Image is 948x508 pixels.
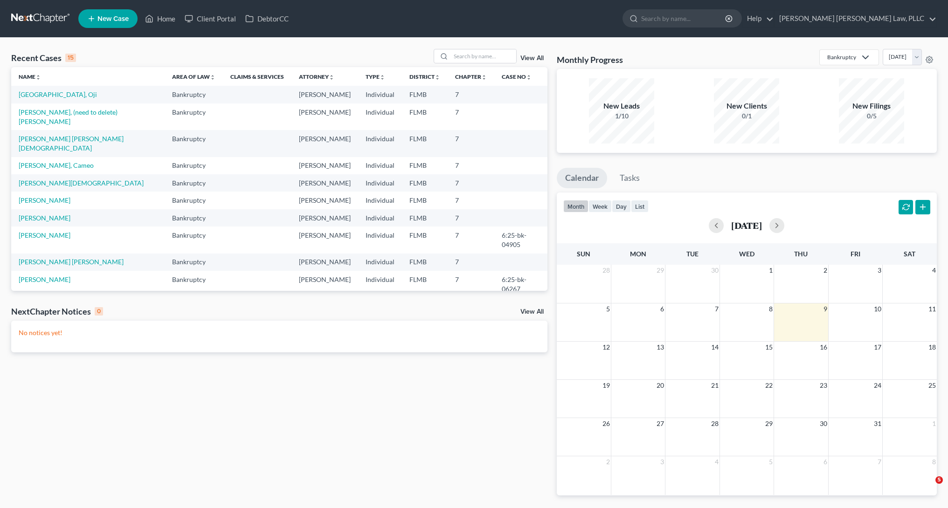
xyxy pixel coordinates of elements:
a: Case Nounfold_more [502,73,532,80]
span: 3 [659,456,665,467]
span: Mon [630,250,646,258]
td: FLMB [402,192,448,209]
td: FLMB [402,103,448,130]
td: Individual [358,192,402,209]
span: 28 [602,265,611,276]
td: Bankruptcy [165,271,223,297]
td: Individual [358,254,402,271]
a: Calendar [557,168,607,188]
td: Individual [358,103,402,130]
td: 7 [448,192,494,209]
td: [PERSON_NAME] [291,103,358,130]
div: Recent Cases [11,52,76,63]
td: FLMB [402,271,448,297]
i: unfold_more [481,75,487,80]
div: Bankruptcy [827,53,856,61]
span: Wed [739,250,754,258]
span: 16 [819,342,828,353]
a: Home [140,10,180,27]
span: 20 [656,380,665,391]
a: Districtunfold_more [409,73,440,80]
button: day [612,200,631,213]
td: [PERSON_NAME] [291,157,358,174]
th: Claims & Services [223,67,291,86]
td: 6:25-bk-04905 [494,227,547,253]
td: Bankruptcy [165,227,223,253]
span: 7 [877,456,882,467]
h2: [DATE] [731,220,762,230]
div: New Leads [589,101,654,111]
td: FLMB [402,254,448,271]
a: Area of Lawunfold_more [172,73,215,80]
td: 6:25-bk-06267 [494,271,547,297]
span: 4 [714,456,720,467]
td: 7 [448,227,494,253]
span: 17 [873,342,882,353]
span: 5 [768,456,774,467]
span: 5 [935,476,943,484]
td: [PERSON_NAME] [291,192,358,209]
td: FLMB [402,130,448,157]
div: 0/1 [714,111,779,121]
td: 7 [448,130,494,157]
i: unfold_more [435,75,440,80]
a: [PERSON_NAME] [19,214,70,222]
td: Bankruptcy [165,209,223,227]
div: 0 [95,307,103,316]
h3: Monthly Progress [557,54,623,65]
span: 26 [602,418,611,429]
span: 9 [823,303,828,315]
a: View All [520,55,544,62]
span: 21 [710,380,720,391]
td: 7 [448,254,494,271]
td: Bankruptcy [165,157,223,174]
span: 12 [602,342,611,353]
td: [PERSON_NAME] [291,174,358,192]
td: [PERSON_NAME] [291,227,358,253]
span: 8 [931,456,937,467]
span: 31 [873,418,882,429]
a: [PERSON_NAME], Cameo [19,161,94,169]
span: Thu [794,250,808,258]
div: NextChapter Notices [11,306,103,317]
td: FLMB [402,86,448,103]
span: 5 [605,303,611,315]
a: [GEOGRAPHIC_DATA], Oji [19,90,97,98]
a: Nameunfold_more [19,73,41,80]
div: 15 [65,54,76,62]
td: [PERSON_NAME] [291,254,358,271]
td: [PERSON_NAME] [291,86,358,103]
td: 7 [448,174,494,192]
div: New Filings [839,101,904,111]
i: unfold_more [35,75,41,80]
td: Individual [358,157,402,174]
a: Help [742,10,774,27]
button: list [631,200,649,213]
a: Chapterunfold_more [455,73,487,80]
span: 6 [823,456,828,467]
td: Individual [358,209,402,227]
a: DebtorCC [241,10,293,27]
a: Tasks [611,168,648,188]
span: 15 [764,342,774,353]
span: 27 [656,418,665,429]
td: Bankruptcy [165,86,223,103]
td: FLMB [402,174,448,192]
i: unfold_more [526,75,532,80]
td: [PERSON_NAME] [291,130,358,157]
td: 7 [448,103,494,130]
span: 30 [710,265,720,276]
input: Search by name... [451,49,516,63]
span: 14 [710,342,720,353]
span: 29 [764,418,774,429]
td: Individual [358,86,402,103]
span: 24 [873,380,882,391]
a: [PERSON_NAME] [19,231,70,239]
div: New Clients [714,101,779,111]
td: Bankruptcy [165,174,223,192]
td: Individual [358,227,402,253]
span: Sat [904,250,915,258]
td: Bankruptcy [165,254,223,271]
i: unfold_more [329,75,334,80]
span: Fri [851,250,860,258]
